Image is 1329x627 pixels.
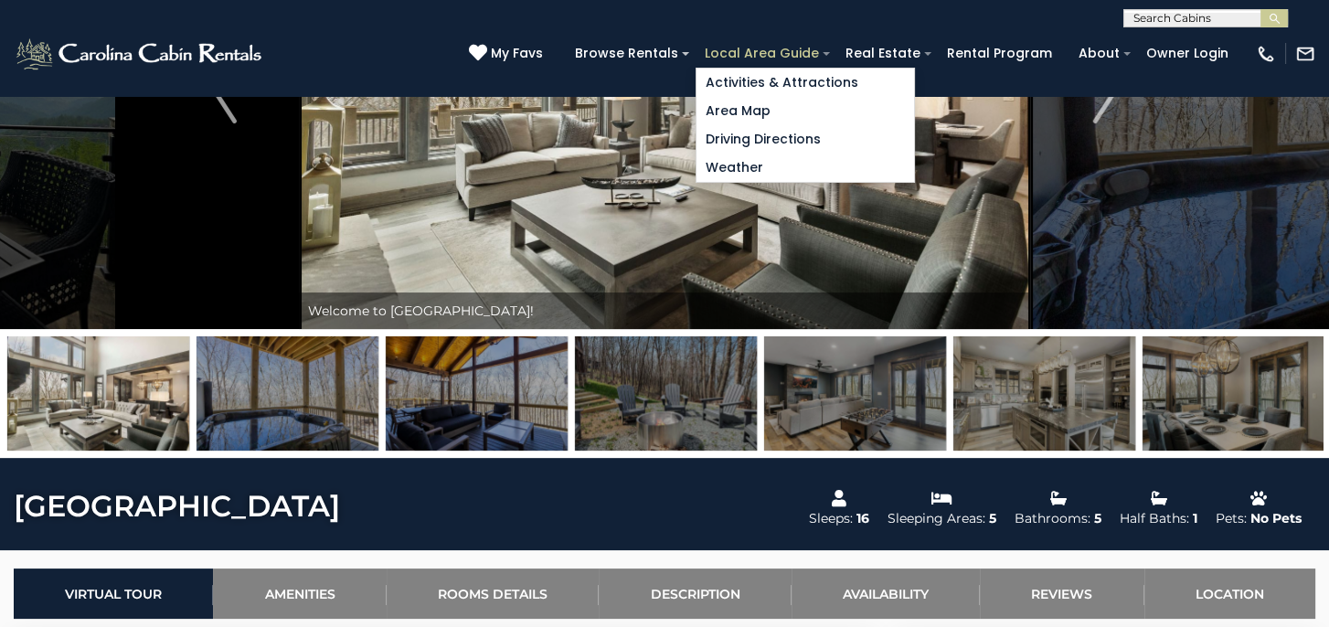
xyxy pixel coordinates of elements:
[299,292,1030,329] div: Welcome to [GEOGRAPHIC_DATA]!
[696,97,914,125] a: Area Map
[14,569,213,619] a: Virtual Tour
[599,569,791,619] a: Description
[7,336,189,451] img: 166362694
[696,154,914,182] a: Weather
[1137,39,1238,68] a: Owner Login
[980,569,1143,619] a: Reviews
[1143,336,1324,451] img: 166362701
[1069,39,1129,68] a: About
[836,39,930,68] a: Real Estate
[1295,44,1315,64] img: mail-regular-white.png
[764,336,946,451] img: 166362698
[696,125,914,154] a: Driving Directions
[696,69,914,97] a: Activities & Attractions
[469,44,548,64] a: My Favs
[566,39,687,68] a: Browse Rentals
[386,336,568,451] img: 166362722
[696,39,828,68] a: Local Area Guide
[792,569,980,619] a: Availability
[197,336,378,451] img: 166362723
[575,336,757,451] img: 168514671
[213,569,386,619] a: Amenities
[491,44,543,63] span: My Favs
[953,336,1135,451] img: 166362700
[1144,569,1315,619] a: Location
[14,36,267,72] img: White-1-2.png
[387,569,599,619] a: Rooms Details
[938,39,1061,68] a: Rental Program
[1256,44,1276,64] img: phone-regular-white.png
